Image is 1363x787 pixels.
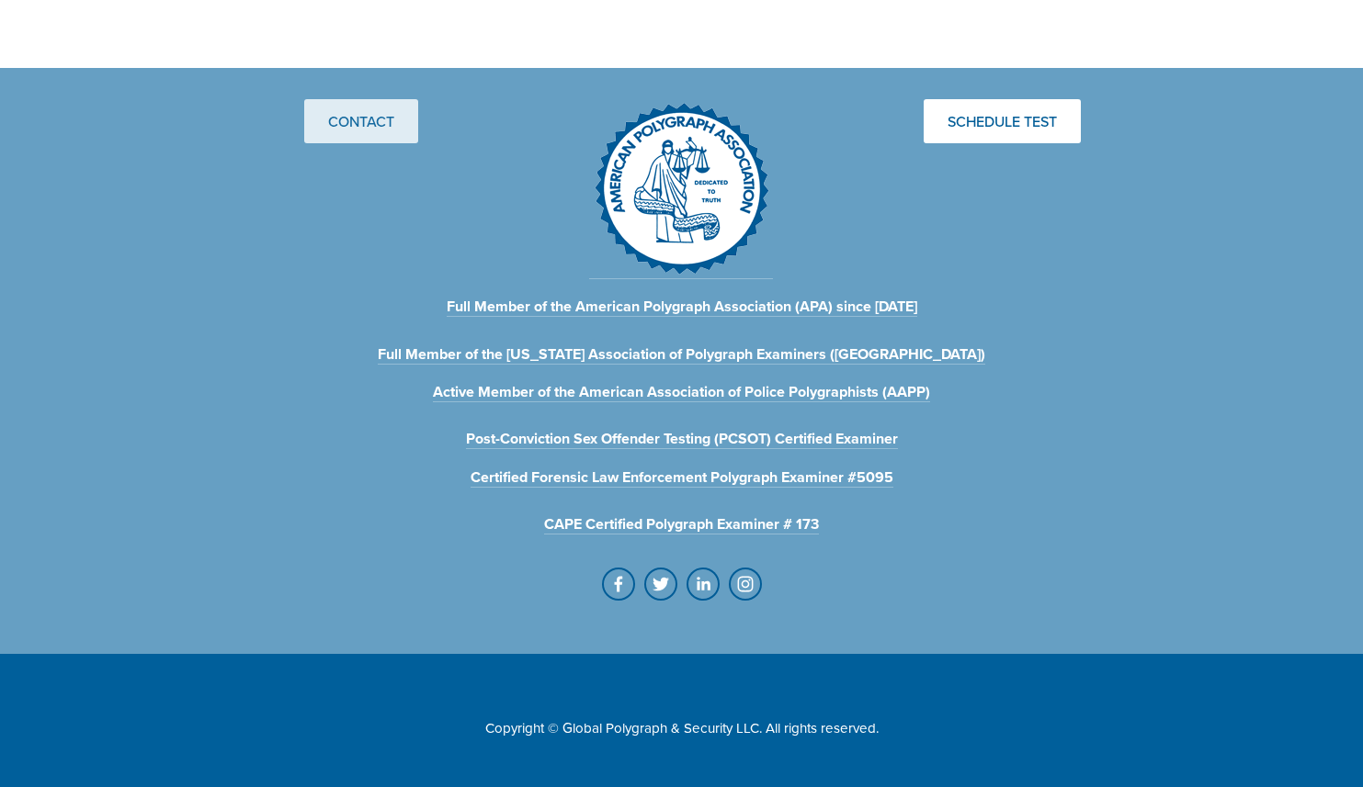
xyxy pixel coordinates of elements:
a: GPS [644,568,677,601]
a: Certified Forensic Law Enforcement Polygraph Examiner #5095 [471,467,893,488]
a: Instagram [729,568,762,601]
p: Copyright © Global Polygraph & Security LLC. All rights reserved. [217,716,1147,740]
a: Oded Gelfer [687,568,720,601]
a: CAPE Certified Polygraph Examiner # 173 [544,513,819,534]
a: Iosac Cholgain [602,568,635,601]
a: Full Member of the [US_STATE] Association of Polygraph Examiners ([GEOGRAPHIC_DATA]) [378,343,985,365]
a: Schedule Test [924,99,1081,143]
a: Active Member of the American Association of Police Polygraphists (AAPP) [433,381,930,402]
a: Contact [304,99,418,143]
a: Post-Conviction Sex Offender Testing (PCSOT) Certified Examiner [466,428,898,449]
a: Full Member of the American Polygraph Association (APA) since [DATE] [447,296,917,317]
